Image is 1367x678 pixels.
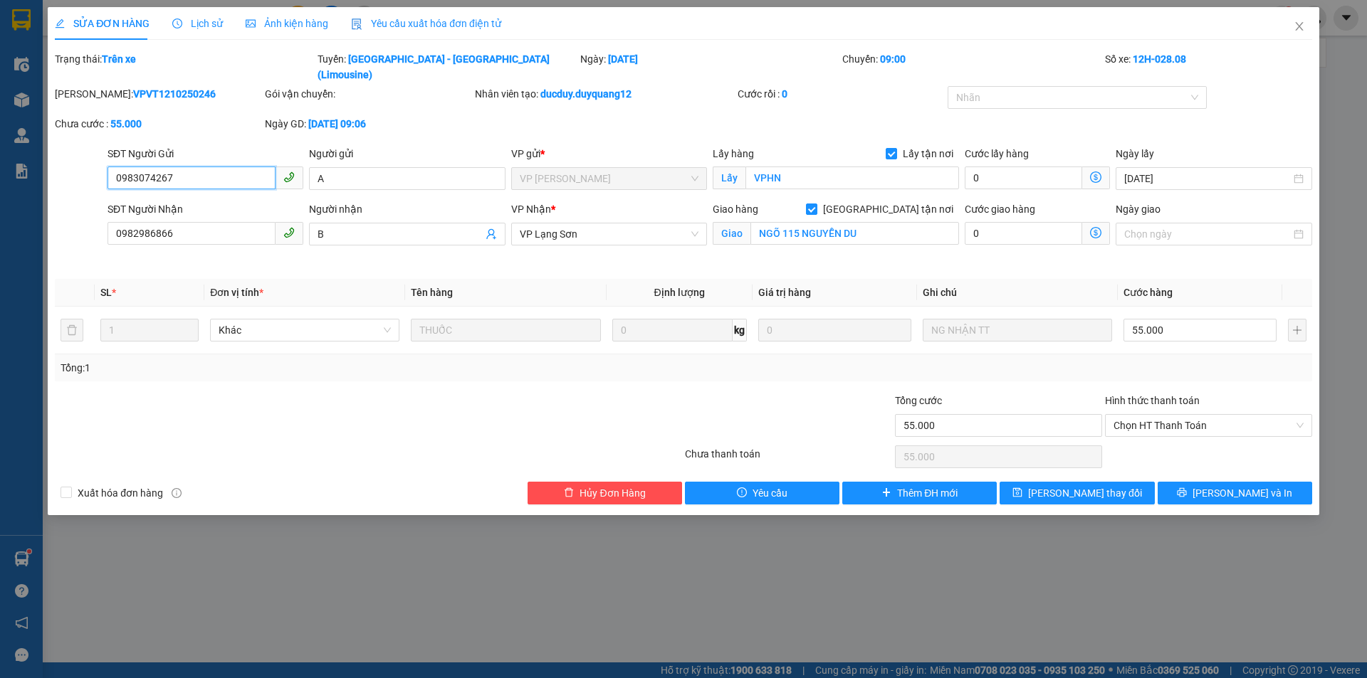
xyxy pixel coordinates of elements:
[309,201,505,217] div: Người nhận
[738,86,945,102] div: Cước rồi :
[520,223,698,245] span: VP Lạng Sơn
[265,86,472,102] div: Gói vận chuyển:
[283,227,295,238] span: phone
[1028,485,1142,501] span: [PERSON_NAME] thay đổi
[713,203,758,215] span: Giao hàng
[172,18,223,29] span: Lịch sử
[1124,171,1290,186] input: Ngày lấy
[55,18,150,29] span: SỬA ĐƠN HÀNG
[486,228,497,240] span: user-add
[564,487,574,499] span: delete
[579,51,842,83] div: Ngày:
[817,201,959,217] span: [GEOGRAPHIC_DATA] tận nơi
[108,146,303,161] div: SĐT Người Gửi
[753,485,787,501] span: Yêu cầu
[55,18,65,28] span: edit
[1294,21,1305,32] span: close
[580,485,645,501] span: Hủy Đơn Hàng
[133,88,216,100] b: VPVT1210250246
[880,53,906,65] b: 09:00
[1000,482,1154,504] button: save[PERSON_NAME] thay đổi
[55,116,262,132] div: Chưa cước :
[265,116,472,132] div: Ngày GD:
[210,287,263,298] span: Đơn vị tính
[172,18,182,28] span: clock-circle
[108,201,303,217] div: SĐT Người Nhận
[683,446,894,471] div: Chưa thanh toán
[1116,148,1154,159] label: Ngày lấy
[283,171,295,183] span: phone
[685,482,839,504] button: exclamation-circleYêu cầu
[654,287,705,298] span: Định lượng
[713,166,745,189] span: Lấy
[1133,53,1186,65] b: 12H-028.08
[172,488,182,498] span: info-circle
[55,86,262,102] div: [PERSON_NAME]:
[351,18,501,29] span: Yêu cầu xuất hóa đơn điện tử
[53,51,316,83] div: Trạng thái:
[246,18,256,28] span: picture
[1124,287,1173,298] span: Cước hàng
[61,360,528,376] div: Tổng: 1
[1090,227,1101,238] span: dollar-circle
[895,395,942,406] span: Tổng cước
[965,222,1082,245] input: Cước giao hàng
[1114,415,1304,436] span: Chọn HT Thanh Toán
[72,485,169,501] span: Xuất hóa đơn hàng
[316,51,579,83] div: Tuyến:
[841,51,1104,83] div: Chuyến:
[61,319,83,341] button: delete
[713,148,754,159] span: Lấy hàng
[1193,485,1292,501] span: [PERSON_NAME] và In
[102,53,136,65] b: Trên xe
[1090,171,1101,183] span: dollar-circle
[1116,203,1161,215] label: Ngày giao
[750,222,959,245] input: Giao tận nơi
[1124,226,1290,242] input: Ngày giao
[737,487,747,499] span: exclamation-circle
[965,148,1029,159] label: Cước lấy hàng
[318,53,550,80] b: [GEOGRAPHIC_DATA] - [GEOGRAPHIC_DATA] (Limousine)
[782,88,787,100] b: 0
[1177,487,1187,499] span: printer
[411,319,600,341] input: VD: Bàn, Ghế
[842,482,997,504] button: plusThêm ĐH mới
[1279,7,1319,47] button: Close
[411,287,453,298] span: Tên hàng
[520,168,698,189] span: VP Minh Khai
[309,146,505,161] div: Người gửi
[897,485,958,501] span: Thêm ĐH mới
[246,18,328,29] span: Ảnh kiện hàng
[1104,51,1314,83] div: Số xe:
[100,287,112,298] span: SL
[758,287,811,298] span: Giá trị hàng
[758,319,911,341] input: 0
[965,166,1082,189] input: Cước lấy hàng
[528,482,682,504] button: deleteHủy Đơn Hàng
[511,203,551,215] span: VP Nhận
[1158,482,1312,504] button: printer[PERSON_NAME] và In
[965,203,1035,215] label: Cước giao hàng
[608,53,638,65] b: [DATE]
[1012,487,1022,499] span: save
[897,146,959,161] span: Lấy tận nơi
[733,319,747,341] span: kg
[917,279,1118,307] th: Ghi chú
[110,118,142,129] b: 55.000
[475,86,735,102] div: Nhân viên tạo:
[881,487,891,499] span: plus
[511,146,707,161] div: VP gửi
[713,222,750,245] span: Giao
[923,319,1112,341] input: Ghi Chú
[745,166,959,189] input: Lấy tận nơi
[1288,319,1306,341] button: plus
[308,118,366,129] b: [DATE] 09:06
[219,319,391,341] span: Khác
[351,18,362,30] img: icon
[540,88,632,100] b: ducduy.duyquang12
[1105,395,1200,406] label: Hình thức thanh toán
